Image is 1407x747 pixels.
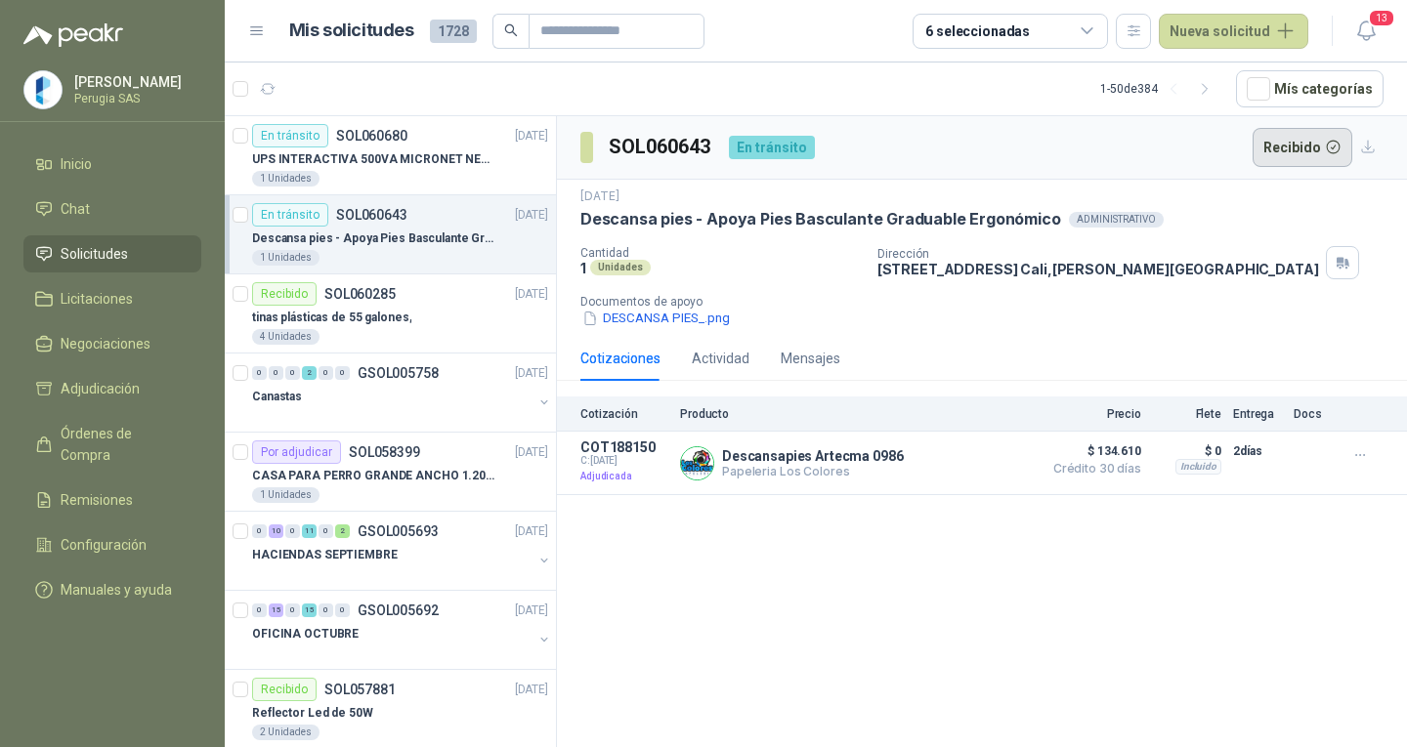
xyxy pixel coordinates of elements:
p: Descansapies Artecma 0986 [722,448,904,464]
img: Logo peakr [23,23,123,47]
div: 0 [269,366,283,380]
div: Recibido [252,282,317,306]
a: En tránsitoSOL060680[DATE] UPS INTERACTIVA 500VA MICRONET NEGRA MARCA: POWEST NICOMAR1 Unidades [225,116,556,195]
div: 0 [252,366,267,380]
div: 0 [252,603,267,617]
p: OFICINA OCTUBRE [252,625,359,643]
p: Perugia SAS [74,93,196,104]
div: Incluido [1175,459,1221,475]
span: Remisiones [61,489,133,511]
div: 6 seleccionadas [925,21,1030,42]
div: ADMINISTRATIVO [1069,212,1164,228]
p: [STREET_ADDRESS] Cali , [PERSON_NAME][GEOGRAPHIC_DATA] [877,261,1319,277]
div: Cotizaciones [580,348,661,369]
div: 0 [285,524,300,538]
a: Por adjudicarSOL058399[DATE] CASA PARA PERRO GRANDE ANCHO 1.20x1.00 x1.201 Unidades [225,433,556,512]
a: Chat [23,190,201,228]
a: 0 0 0 2 0 0 GSOL005758[DATE] Canastas [252,361,552,424]
div: 15 [269,603,283,617]
span: search [504,23,518,37]
div: 10 [269,524,283,538]
h1: Mis solicitudes [289,17,414,45]
button: Recibido [1253,128,1353,167]
p: Descansa pies - Apoya Pies Basculante Graduable Ergonómico [580,209,1061,229]
p: 1 [580,260,586,276]
div: 15 [302,603,317,617]
div: Unidades [590,260,651,275]
p: SOL060680 [336,129,407,143]
button: Nueva solicitud [1159,14,1308,49]
span: Chat [61,198,90,220]
p: GSOL005693 [358,524,439,538]
span: Crédito 30 días [1044,463,1141,475]
p: [DATE] [515,127,548,145]
div: Por adjudicar [252,440,341,464]
a: Configuración [23,526,201,563]
span: Manuales y ayuda [61,579,172,601]
p: [PERSON_NAME] [74,75,196,89]
a: RecibidoSOL060285[DATE] tinas plásticas de 55 galones,4 Unidades [225,274,556,353]
p: [DATE] [515,602,548,620]
div: 0 [319,603,333,617]
p: Papeleria Los Colores [722,464,904,478]
a: 0 15 0 15 0 0 GSOL005692[DATE] OFICINA OCTUBRE [252,599,552,661]
div: 0 [319,366,333,380]
span: 1728 [430,20,477,43]
img: Company Logo [681,447,713,479]
p: Flete [1153,407,1221,421]
span: Licitaciones [61,288,133,310]
div: 0 [285,366,300,380]
div: 2 Unidades [252,725,320,740]
div: 1 - 50 de 384 [1100,73,1220,104]
a: En tránsitoSOL060643[DATE] Descansa pies - Apoya Pies Basculante Graduable Ergonómico1 Unidades [225,195,556,274]
p: [DATE] [580,187,619,206]
a: Órdenes de Compra [23,415,201,474]
p: Reflector Led de 50W [252,704,373,723]
p: Docs [1294,407,1333,421]
p: tinas plásticas de 55 galones, [252,309,411,327]
p: COT188150 [580,439,668,455]
p: UPS INTERACTIVA 500VA MICRONET NEGRA MARCA: POWEST NICOMAR [252,150,495,169]
span: 13 [1368,9,1395,27]
p: [DATE] [515,443,548,462]
div: Mensajes [781,348,840,369]
p: 2 días [1233,439,1282,463]
p: SOL057881 [324,683,396,696]
a: Negociaciones [23,325,201,362]
p: [DATE] [515,285,548,304]
div: Actividad [692,348,749,369]
div: En tránsito [729,136,815,159]
p: $ 0 [1153,439,1221,463]
a: Manuales y ayuda [23,571,201,608]
a: Adjudicación [23,370,201,407]
h3: SOL060643 [609,132,713,162]
img: Company Logo [24,71,62,108]
p: GSOL005758 [358,366,439,380]
p: SOL058399 [349,445,420,459]
p: SOL060643 [336,208,407,222]
div: 0 [335,603,350,617]
p: Precio [1044,407,1141,421]
button: 13 [1348,14,1384,49]
p: Producto [680,407,1032,421]
p: [DATE] [515,206,548,225]
div: 4 Unidades [252,329,320,345]
a: Remisiones [23,481,201,519]
span: Negociaciones [61,333,150,354]
p: Adjudicada [580,467,668,486]
p: GSOL005692 [358,603,439,617]
span: Inicio [61,153,92,175]
p: [DATE] [515,364,548,383]
p: Entrega [1233,407,1282,421]
p: Descansa pies - Apoya Pies Basculante Graduable Ergonómico [252,229,495,248]
div: 2 [335,524,350,538]
div: 1 Unidades [252,487,320,503]
div: 0 [252,524,267,538]
a: Inicio [23,145,201,183]
span: Órdenes de Compra [61,423,183,466]
p: Canastas [252,388,302,406]
span: Configuración [61,534,147,556]
button: Mís categorías [1236,70,1384,107]
p: SOL060285 [324,287,396,301]
p: HACIENDAS SEPTIEMBRE [252,546,398,564]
